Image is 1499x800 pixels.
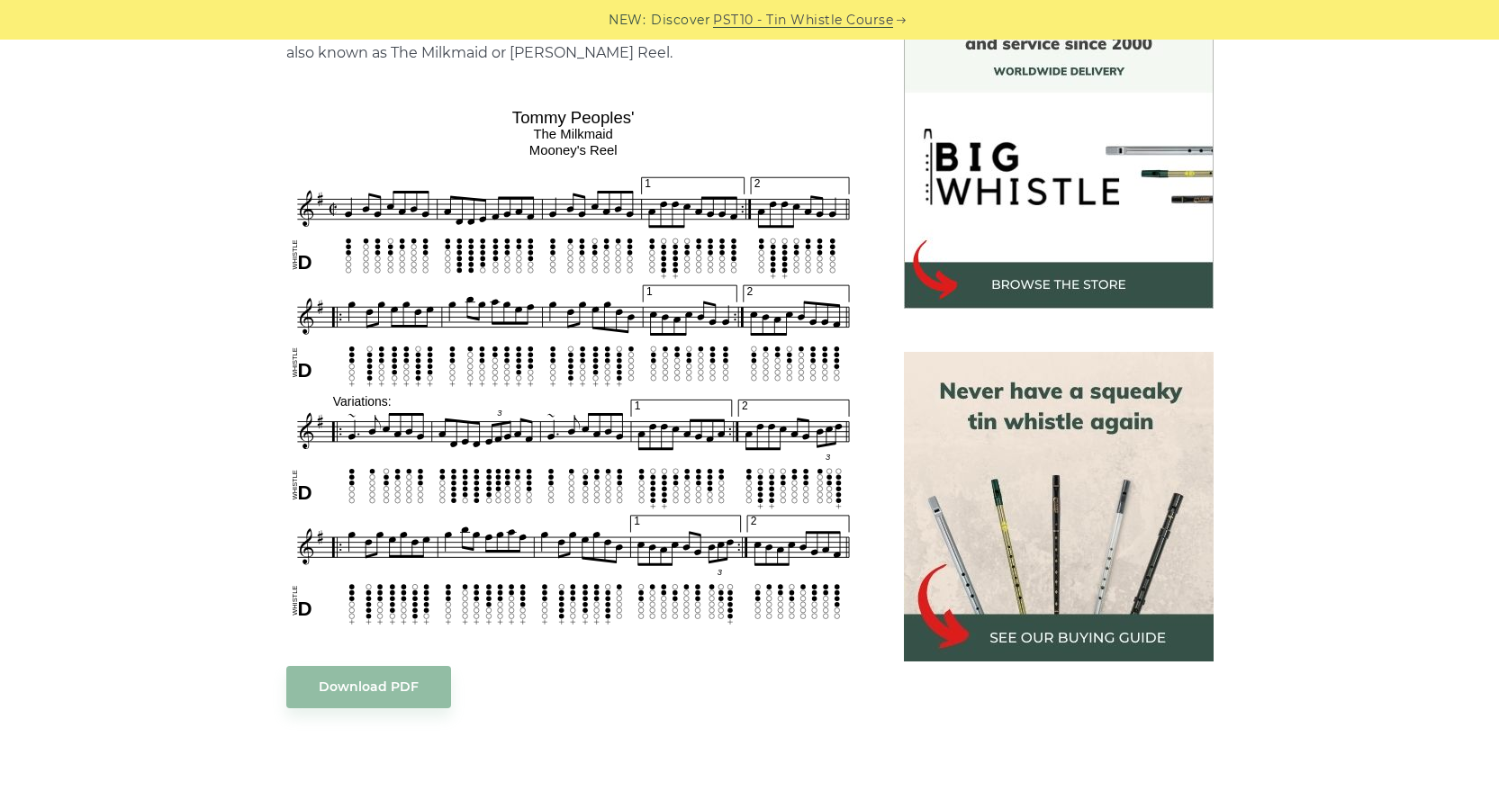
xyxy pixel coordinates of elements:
[609,10,646,31] span: NEW:
[286,102,861,629] img: Tommy Peoples' Tin Whistle Tabs & Sheet Music
[651,10,710,31] span: Discover
[904,352,1214,661] img: tin whistle buying guide
[713,10,893,31] a: PST10 - Tin Whistle Course
[286,666,451,708] a: Download PDF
